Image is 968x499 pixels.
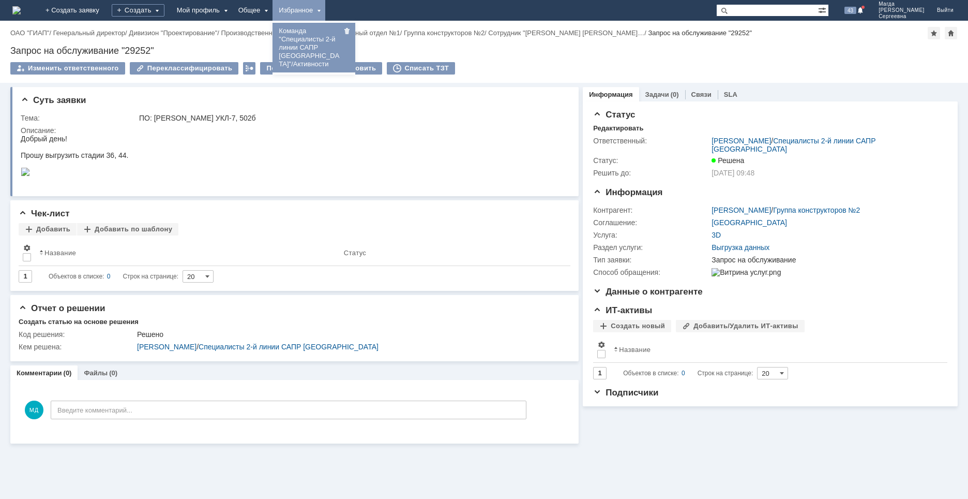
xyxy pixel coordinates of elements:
div: Создать статью на основе решения [19,318,139,326]
a: Файлы [84,369,108,377]
a: Генеральный директор [53,29,125,37]
a: ОАО "ГИАП" [10,29,49,37]
div: Название [44,249,76,257]
div: (0) [64,369,72,377]
div: Код решения: [19,330,135,339]
div: Решить до: [593,169,709,177]
div: Статус: [593,156,709,165]
div: / [322,29,404,37]
div: Раздел услуги: [593,243,709,252]
span: МД [25,401,43,419]
div: Тема: [21,114,137,122]
div: Работа с массовостью [243,62,255,75]
div: / [404,29,488,37]
th: Название [610,336,939,363]
span: Настройки [23,244,31,252]
a: Специалисты 2-й линии САПР [GEOGRAPHIC_DATA] [199,343,379,351]
div: ПО: [PERSON_NAME] УКЛ-7, 502б [139,114,563,122]
span: Расширенный поиск [818,5,828,14]
span: 43 [844,7,856,14]
a: Информация [589,91,632,98]
div: Редактировать [593,124,643,133]
div: / [129,29,221,37]
div: Название [619,346,651,354]
a: Строительный отдел №1 [322,29,400,37]
div: Запрос на обслуживание [712,256,942,264]
div: Запрос на обслуживание "29252" [648,29,752,37]
span: Решена [712,156,744,165]
span: Отчет о решении [19,303,105,313]
span: Данные о контрагенте [593,287,703,297]
span: Объектов в списке: [49,273,104,280]
div: 0 [107,270,111,283]
span: Статус [593,110,635,120]
div: Контрагент: [593,206,709,214]
a: Сотрудник "[PERSON_NAME] [PERSON_NAME]… [488,29,644,37]
a: Производственное управление [221,29,319,37]
span: Удалить [343,28,351,36]
th: Название [35,240,340,266]
span: Подписчики [593,388,658,398]
div: (0) [109,369,117,377]
span: Сергеевна [879,13,925,20]
img: logo [12,6,21,14]
span: Настройки [597,341,606,349]
a: 3D [712,231,721,239]
a: SLA [724,91,737,98]
span: Магда [879,1,925,7]
div: / [221,29,323,37]
div: Услуга: [593,231,709,239]
span: ИТ-активы [593,305,652,315]
div: / [53,29,129,37]
div: Решено [137,330,563,339]
a: [PERSON_NAME] [712,137,771,145]
th: Статус [340,240,562,266]
img: Витрина услуг.png [712,268,781,276]
span: [PERSON_NAME] [879,7,925,13]
div: Статус [344,249,366,257]
div: Соглашение: [593,218,709,227]
div: Описание: [21,126,565,135]
span: Объектов в списке: [623,370,678,377]
a: Связи [691,91,712,98]
a: Задачи [645,91,669,98]
div: Способ обращения: [593,268,709,276]
a: [GEOGRAPHIC_DATA] [712,218,787,227]
div: (0) [671,91,679,98]
div: Создать [112,4,164,17]
div: Тип заявки: [593,256,709,264]
a: Выгрузка данных [712,243,769,252]
div: 0 [682,367,685,379]
span: Информация [593,187,662,197]
span: Чек-лист [19,209,70,218]
div: / [712,206,860,214]
span: Суть заявки [21,95,86,105]
a: Комментарии [17,369,62,377]
a: [PERSON_NAME] [712,206,771,214]
a: Дивизион "Проектирование" [129,29,217,37]
span: [DATE] 09:48 [712,169,754,177]
a: [PERSON_NAME] [137,343,196,351]
a: Специалисты 2-й линии САПР [GEOGRAPHIC_DATA] [712,137,875,153]
div: / [488,29,648,37]
div: / [137,343,563,351]
div: Запрос на обслуживание "29252" [10,46,958,56]
i: Строк на странице: [49,270,178,283]
div: Ответственный: [593,137,709,145]
a: Перейти на домашнюю страницу [12,6,21,14]
div: Добавить в избранное [928,27,940,39]
div: / [712,137,942,153]
a: Группа конструкторов №2 [773,206,860,214]
a: Команда "Специалисты 2-й линии САПР [GEOGRAPHIC_DATA]"/Активности [275,25,353,70]
div: Кем решена: [19,343,135,351]
i: Строк на странице: [623,367,753,379]
div: / [10,29,53,37]
a: Группа конструкторов №2 [404,29,485,37]
div: Сделать домашней страницей [945,27,957,39]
